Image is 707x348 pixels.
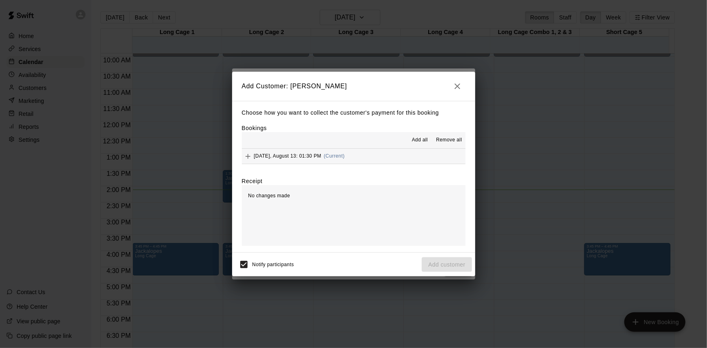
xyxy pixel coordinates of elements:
[242,177,263,185] label: Receipt
[232,72,475,101] h2: Add Customer: [PERSON_NAME]
[412,136,428,144] span: Add all
[407,134,433,147] button: Add all
[242,153,254,159] span: Add
[242,108,466,118] p: Choose how you want to collect the customer's payment for this booking
[254,153,322,159] span: [DATE], August 13: 01:30 PM
[433,134,465,147] button: Remove all
[248,193,290,199] span: No changes made
[324,153,345,159] span: (Current)
[242,149,466,164] button: Add[DATE], August 13: 01:30 PM(Current)
[436,136,462,144] span: Remove all
[242,125,267,131] label: Bookings
[252,262,294,267] span: Notify participants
